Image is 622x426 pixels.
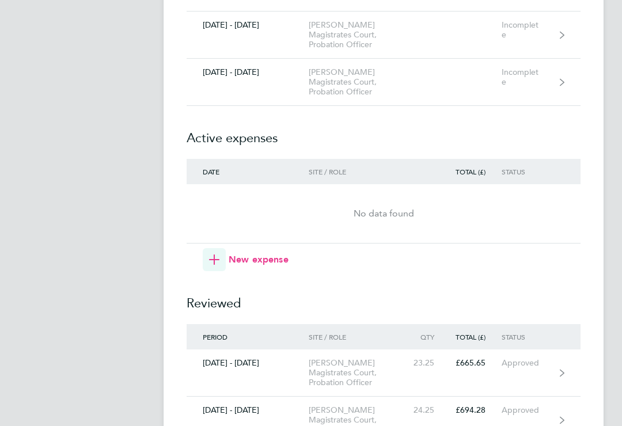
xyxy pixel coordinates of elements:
[450,359,502,368] div: £665.65
[450,406,502,416] div: £694.28
[187,272,581,325] h2: Reviewed
[411,359,450,368] div: 23.25
[502,359,557,368] div: Approved
[309,359,411,388] div: [PERSON_NAME] Magistrates Court, Probation Officer
[411,406,450,416] div: 24.25
[187,21,309,31] div: [DATE] - [DATE]
[450,333,502,341] div: Total (£)
[450,168,502,176] div: Total (£)
[187,406,309,416] div: [DATE] - [DATE]
[309,21,411,50] div: [PERSON_NAME] Magistrates Court, Probation Officer
[309,333,411,341] div: Site / Role
[187,106,581,159] h2: Active expenses
[187,68,309,78] div: [DATE] - [DATE]
[203,333,227,342] span: Period
[203,249,289,272] button: New expense
[502,406,557,416] div: Approved
[502,68,557,88] div: Incomplete
[309,168,411,176] div: Site / Role
[187,168,309,176] div: Date
[309,68,411,97] div: [PERSON_NAME] Magistrates Court, Probation Officer
[187,207,581,221] div: No data found
[187,350,581,397] a: [DATE] - [DATE][PERSON_NAME] Magistrates Court, Probation Officer23.25£665.65Approved
[187,59,581,106] a: [DATE] - [DATE][PERSON_NAME] Magistrates Court, Probation OfficerIncomplete
[187,12,581,59] a: [DATE] - [DATE][PERSON_NAME] Magistrates Court, Probation OfficerIncomplete
[229,253,289,267] span: New expense
[502,21,557,40] div: Incomplete
[411,333,450,341] div: Qty
[502,333,557,341] div: Status
[187,359,309,368] div: [DATE] - [DATE]
[502,168,557,176] div: Status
